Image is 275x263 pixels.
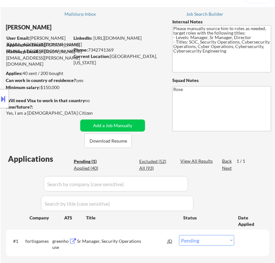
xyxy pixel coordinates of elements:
[74,35,93,41] strong: LinkedIn:
[222,158,232,164] div: Back
[77,238,168,244] div: Sr Manager, Security Operations
[238,215,262,227] div: Date Applied
[74,53,165,66] div: [GEOGRAPHIC_DATA], [US_STATE]
[167,235,173,247] div: JD
[74,165,106,171] div: Applied (40)
[6,23,138,31] div: [PERSON_NAME]
[6,35,30,41] strong: User Email:
[172,77,271,84] div: Squad Notes
[13,238,20,244] div: #1
[94,35,142,41] a: [URL][DOMAIN_NAME]
[25,238,52,244] div: fortisgames
[183,212,229,223] div: Status
[44,176,188,192] input: Search by company (case sensitive)
[236,158,251,164] div: 1 / 1
[139,165,171,171] div: All (93)
[30,215,64,221] div: Company
[74,47,165,53] div: 7342741369
[74,158,106,165] div: Pending (1)
[172,19,271,25] div: Internal Notes
[64,215,86,221] div: ATS
[186,12,224,16] div: Job Search Builder
[52,238,69,251] div: greenhouse
[139,158,171,165] div: Excluded (52)
[180,158,215,164] div: View All Results
[64,12,97,16] div: Mailslurp Inbox
[41,196,193,211] input: Search by title (case sensitive)
[6,35,102,47] div: [PERSON_NAME][EMAIL_ADDRESS][DOMAIN_NAME]
[8,155,72,163] div: Applications
[86,215,177,221] div: Title
[64,12,97,18] a: Mailslurp Inbox
[222,165,232,171] div: Next
[186,12,224,18] a: Job Search Builder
